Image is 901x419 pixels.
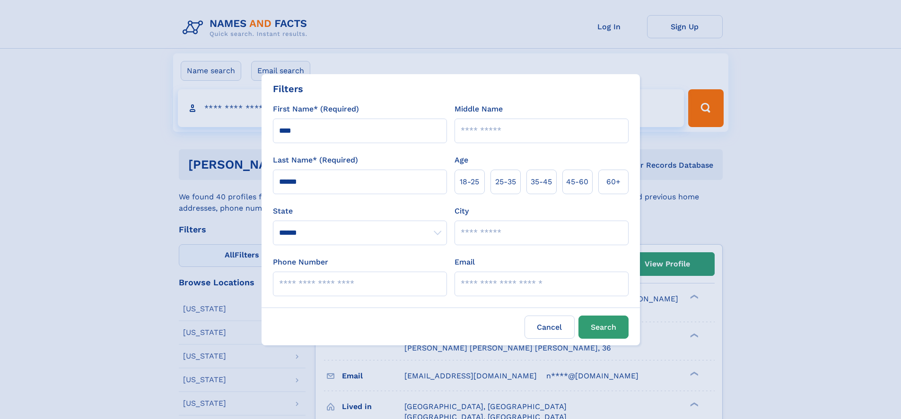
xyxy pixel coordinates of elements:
[460,176,479,188] span: 18‑25
[578,316,629,339] button: Search
[531,176,552,188] span: 35‑45
[273,82,303,96] div: Filters
[455,103,503,115] label: Middle Name
[495,176,516,188] span: 25‑35
[455,205,469,217] label: City
[566,176,588,188] span: 45‑60
[455,154,468,166] label: Age
[525,316,575,339] label: Cancel
[273,154,358,166] label: Last Name* (Required)
[273,257,328,268] label: Phone Number
[273,205,447,217] label: State
[273,103,359,115] label: First Name* (Required)
[455,257,475,268] label: Email
[606,176,621,188] span: 60+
